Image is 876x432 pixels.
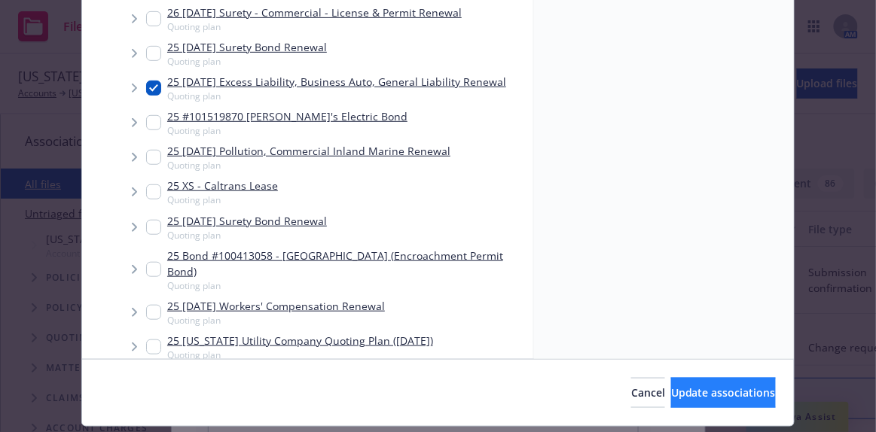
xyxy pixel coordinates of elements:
[167,193,278,206] span: Quoting plan
[167,20,462,33] span: Quoting plan
[167,178,278,193] a: 25 XS - Caltrans Lease
[167,298,385,314] a: 25 [DATE] Workers' Compensation Renewal
[167,348,433,361] span: Quoting plan
[167,55,327,68] span: Quoting plan
[631,385,665,400] span: Cancel
[167,314,385,327] span: Quoting plan
[167,213,327,229] a: 25 [DATE] Surety Bond Renewal
[167,333,433,348] a: 25 [US_STATE] Utility Company Quoting Plan ([DATE])
[167,124,407,137] span: Quoting plan
[167,143,450,159] a: 25 [DATE] Pollution, Commercial Inland Marine Renewal
[167,248,527,279] a: 25 Bond #100413058 - [GEOGRAPHIC_DATA] (Encroachment Permit Bond)
[167,159,450,172] span: Quoting plan
[167,108,407,124] a: 25 #101519870 [PERSON_NAME]'s Electric Bond
[631,378,665,408] button: Cancel
[167,279,527,292] span: Quoting plan
[167,229,327,242] span: Quoting plan
[671,378,776,408] button: Update associations
[167,5,462,20] a: 26 [DATE] Surety - Commercial - License & Permit Renewal
[167,74,506,90] a: 25 [DATE] Excess Liability, Business Auto, General Liability Renewal
[167,39,327,55] a: 25 [DATE] Surety Bond Renewal
[671,385,776,400] span: Update associations
[167,90,506,102] span: Quoting plan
